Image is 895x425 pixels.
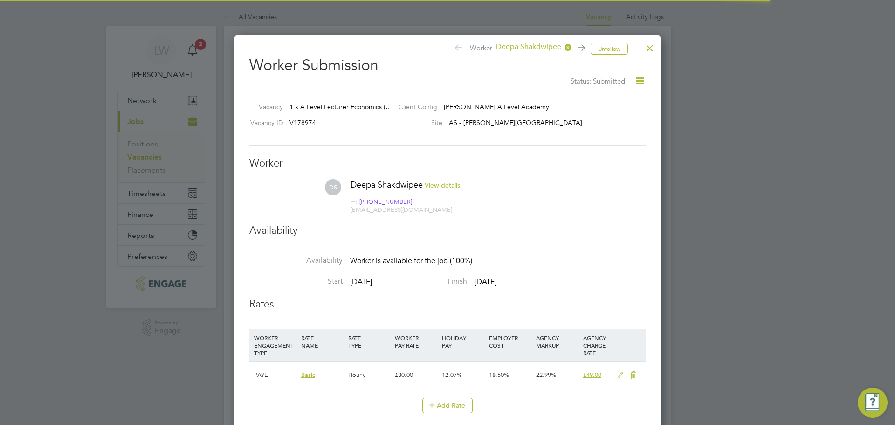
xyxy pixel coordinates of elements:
div: PAYE [252,362,299,389]
span: DS [325,179,341,195]
button: Engage Resource Center [858,388,888,418]
label: Vacancy ID [246,118,283,127]
div: Hourly [346,362,393,389]
label: Vacancy [246,103,283,111]
span: [DATE] [475,277,496,286]
div: RATE TYPE [346,329,393,354]
label: Start [249,277,343,286]
span: AS - [PERSON_NAME][GEOGRAPHIC_DATA] [449,118,582,127]
span: [PHONE_NUMBER] [359,198,412,206]
span: 12.07% [442,371,462,379]
h2: Worker Submission [249,49,646,87]
label: Site [391,118,442,127]
span: [DATE] [350,277,372,286]
div: WORKER ENGAGEMENT TYPE [252,329,299,361]
span: Worker [454,42,584,55]
span: £49.00 [583,371,601,379]
div: WORKER PAY RATE [392,329,440,354]
span: [PERSON_NAME] A Level Academy [444,103,549,111]
span: Status: Submitted [571,77,625,85]
div: HOLIDAY PAY [440,329,487,354]
h3: Availability [249,224,646,237]
span: 18.50% [489,371,509,379]
span: Worker is available for the job (100%) [350,256,472,265]
div: AGENCY CHARGE RATE [581,329,612,361]
div: AGENCY MARKUP [534,329,581,354]
h3: Rates [249,298,646,311]
span: [EMAIL_ADDRESS][DOMAIN_NAME] [351,206,452,214]
span: 1 x A Level Lecturer Economics (… [289,103,392,111]
div: RATE NAME [299,329,346,354]
span: Deepa Shakdwipee [351,179,423,190]
span: V178974 [289,118,316,127]
div: EMPLOYER COST [487,329,534,354]
span: Deepa Shakdwipee [492,42,572,52]
div: £30.00 [392,362,440,389]
span: 22.99% [536,371,556,379]
button: Unfollow [591,43,628,55]
span: Basic [301,371,315,379]
label: Finish [374,277,467,286]
button: Add Rate [422,398,473,413]
span: m: [351,198,358,206]
h3: Worker [249,157,646,170]
span: View details [425,181,460,189]
label: Client Config [391,103,437,111]
label: Availability [249,256,343,265]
